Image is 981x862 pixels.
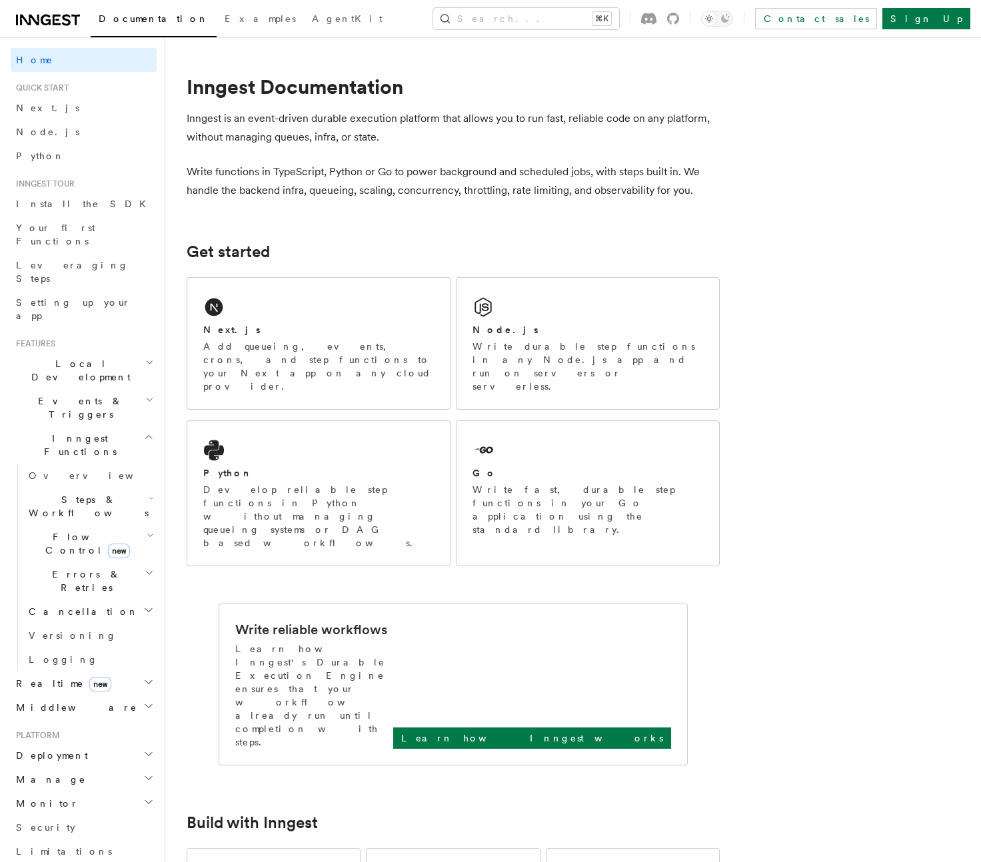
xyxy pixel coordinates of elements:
button: Inngest Functions [11,426,157,464]
span: Next.js [16,103,79,113]
span: Realtime [11,677,111,690]
a: Sign Up [882,8,970,29]
a: Learn how Inngest works [393,727,671,749]
h2: Write reliable workflows [235,620,387,639]
a: Examples [217,4,304,36]
a: GoWrite fast, durable step functions in your Go application using the standard library. [456,420,720,566]
span: AgentKit [312,13,383,24]
a: Next.jsAdd queueing, events, crons, and step functions to your Next app on any cloud provider. [187,277,451,410]
button: Middleware [11,695,157,719]
p: Develop reliable step functions in Python without managing queueing systems or DAG based workflows. [203,483,434,550]
p: Write durable step functions in any Node.js app and run on servers or serverless. [473,340,703,393]
span: Manage [11,773,86,786]
a: Documentation [91,4,217,37]
a: Contact sales [755,8,877,29]
button: Errors & Retries [23,562,157,600]
a: Build with Inngest [187,813,318,832]
button: Steps & Workflows [23,488,157,525]
span: Inngest Functions [11,432,144,458]
h2: Go [473,466,496,480]
span: Your first Functions [16,222,95,246]
a: Node.jsWrite durable step functions in any Node.js app and run on servers or serverless. [456,277,720,410]
a: PythonDevelop reliable step functions in Python without managing queueing systems or DAG based wo... [187,420,451,566]
span: Deployment [11,749,88,762]
h2: Python [203,466,253,480]
p: Write fast, durable step functions in your Go application using the standard library. [473,483,703,536]
p: Add queueing, events, crons, and step functions to your Next app on any cloud provider. [203,340,434,393]
button: Local Development [11,352,157,389]
a: Logging [23,647,157,671]
button: Search...⌘K [433,8,619,29]
span: Versioning [29,630,117,641]
button: Cancellation [23,600,157,624]
span: Inngest tour [11,179,75,189]
span: Home [16,53,53,67]
a: Install the SDK [11,192,157,216]
span: Node.js [16,127,79,137]
span: Cancellation [23,605,139,618]
p: Learn how Inngest's Durable Execution Engine ensures that your workflow already run until complet... [235,642,393,749]
button: Toggle dark mode [701,11,733,27]
span: Local Development [11,357,145,384]
a: AgentKit [304,4,391,36]
span: Features [11,338,55,349]
span: Install the SDK [16,199,154,209]
span: Examples [225,13,296,24]
span: Monitor [11,797,79,810]
span: new [108,544,130,558]
a: Node.js [11,120,157,144]
a: Leveraging Steps [11,253,157,290]
p: Write functions in TypeScript, Python or Go to power background and scheduled jobs, with steps bu... [187,163,720,200]
h2: Node.js [473,323,538,336]
span: Logging [29,654,98,665]
span: Limitations [16,846,112,857]
button: Realtimenew [11,671,157,695]
span: Steps & Workflows [23,493,149,520]
a: Home [11,48,157,72]
h2: Next.js [203,323,261,336]
span: Quick start [11,83,69,93]
span: Platform [11,730,60,741]
span: Security [16,822,75,833]
a: Setting up your app [11,290,157,328]
a: Python [11,144,157,168]
button: Flow Controlnew [23,525,157,562]
a: Versioning [23,624,157,647]
p: Inngest is an event-driven durable execution platform that allows you to run fast, reliable code ... [187,109,720,147]
a: Security [11,815,157,839]
p: Learn how Inngest works [401,731,663,745]
span: Leveraging Steps [16,260,129,284]
span: new [89,677,111,691]
a: Overview [23,464,157,488]
button: Events & Triggers [11,389,157,426]
button: Monitor [11,791,157,815]
a: Your first Functions [11,216,157,253]
h1: Inngest Documentation [187,75,720,99]
span: Documentation [99,13,209,24]
span: Errors & Retries [23,568,145,594]
button: Manage [11,767,157,791]
div: Inngest Functions [11,464,157,671]
button: Deployment [11,743,157,767]
span: Overview [29,470,166,481]
span: Middleware [11,701,137,714]
a: Next.js [11,96,157,120]
span: Flow Control [23,530,147,557]
kbd: ⌘K [592,12,611,25]
span: Setting up your app [16,297,131,321]
a: Get started [187,242,270,261]
span: Events & Triggers [11,394,145,421]
span: Python [16,151,65,161]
